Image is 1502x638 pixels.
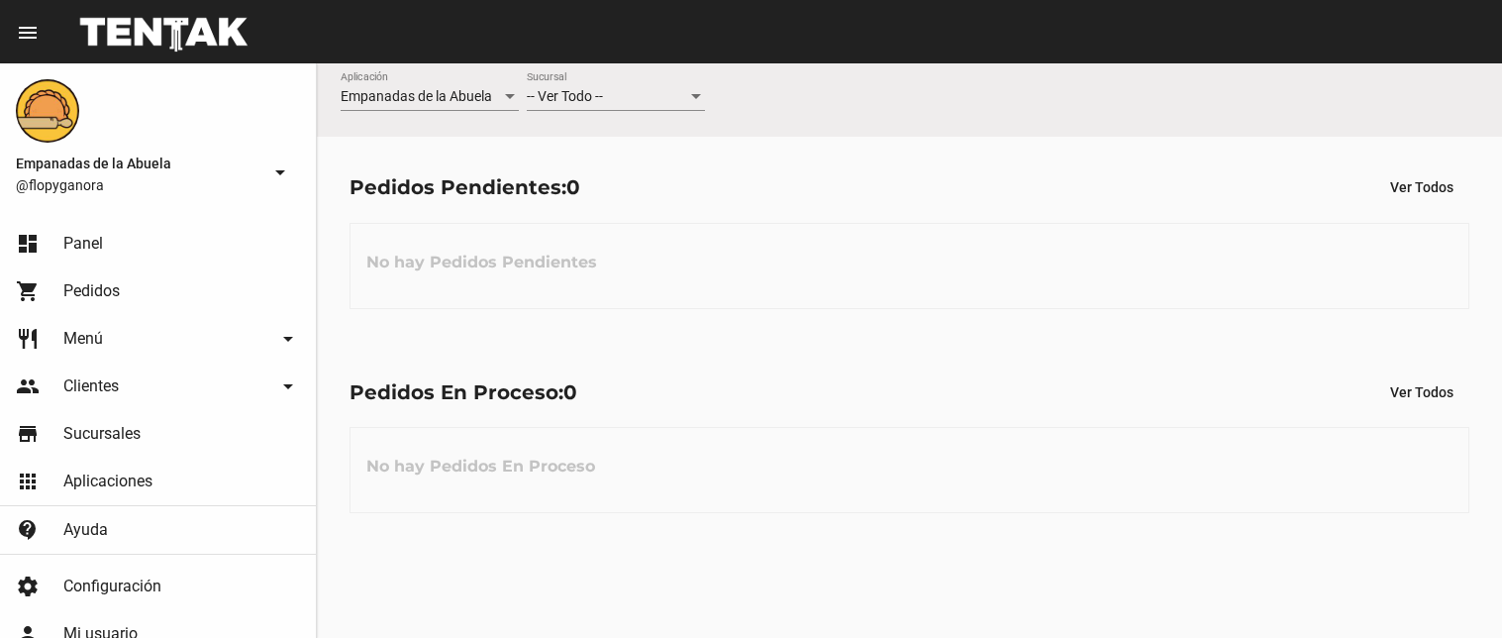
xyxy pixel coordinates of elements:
[1390,384,1453,400] span: Ver Todos
[350,437,611,496] h3: No hay Pedidos En Proceso
[16,374,40,398] mat-icon: people
[341,88,492,104] span: Empanadas de la Abuela
[16,575,40,598] mat-icon: settings
[350,171,580,203] div: Pedidos Pendientes:
[1390,179,1453,195] span: Ver Todos
[16,422,40,446] mat-icon: store
[16,327,40,351] mat-icon: restaurant
[63,281,120,301] span: Pedidos
[268,160,292,184] mat-icon: arrow_drop_down
[16,21,40,45] mat-icon: menu
[16,79,79,143] img: f0136945-ed32-4f7c-91e3-a375bc4bb2c5.png
[527,88,603,104] span: -- Ver Todo --
[276,327,300,351] mat-icon: arrow_drop_down
[16,470,40,493] mat-icon: apps
[16,152,260,175] span: Empanadas de la Abuela
[350,233,613,292] h3: No hay Pedidos Pendientes
[276,374,300,398] mat-icon: arrow_drop_down
[63,376,119,396] span: Clientes
[63,577,161,596] span: Configuración
[1374,169,1469,205] button: Ver Todos
[63,472,152,491] span: Aplicaciones
[16,175,260,195] span: @flopyganora
[566,175,580,199] span: 0
[563,380,577,404] span: 0
[1374,374,1469,410] button: Ver Todos
[63,234,103,254] span: Panel
[16,232,40,256] mat-icon: dashboard
[350,376,577,408] div: Pedidos En Proceso:
[63,424,141,444] span: Sucursales
[16,518,40,542] mat-icon: contact_support
[63,520,108,540] span: Ayuda
[16,279,40,303] mat-icon: shopping_cart
[63,329,103,349] span: Menú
